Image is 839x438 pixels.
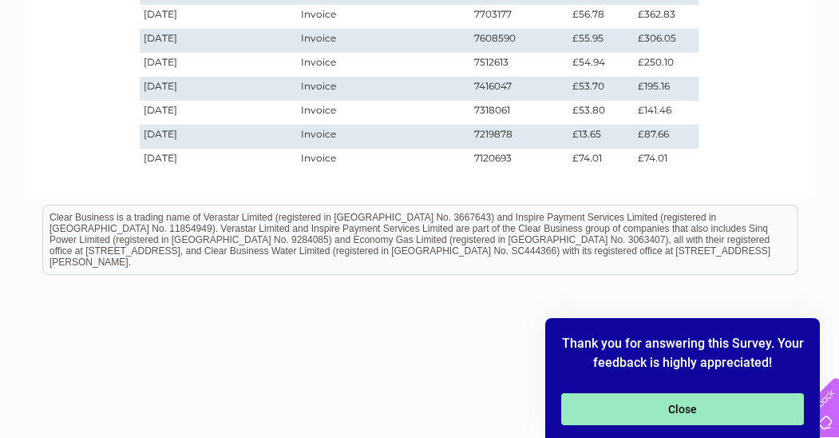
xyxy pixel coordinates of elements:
td: 7608590 [470,29,569,53]
button: Close [561,393,804,425]
td: [DATE] [140,53,298,77]
td: Invoice [297,125,469,149]
td: 7219878 [470,125,569,149]
td: [DATE] [140,125,298,149]
a: Telecoms [643,68,691,80]
td: £13.65 [568,125,634,149]
td: £141.46 [634,101,698,125]
td: £250.10 [634,53,698,77]
a: Energy [598,68,633,80]
td: £55.95 [568,29,634,53]
td: Invoice [297,53,469,77]
div: Clear Business is a trading name of Verastar Limited (registered in [GEOGRAPHIC_DATA] No. 3667643... [43,9,797,78]
a: Contact [733,68,772,80]
td: Invoice [297,29,469,53]
a: Log out [786,68,824,80]
img: logo.png [30,42,111,90]
td: [DATE] [140,101,298,125]
td: [DATE] [140,29,298,53]
td: £74.01 [568,149,634,173]
td: 7512613 [470,53,569,77]
td: £87.66 [634,125,698,149]
td: £54.94 [568,53,634,77]
td: Invoice [297,101,469,125]
td: £74.01 [634,149,698,173]
td: 7120693 [470,149,569,173]
td: £362.83 [634,5,698,29]
td: Invoice [297,149,469,173]
td: 7703177 [470,5,569,29]
td: £56.78 [568,5,634,29]
td: Invoice [297,5,469,29]
td: [DATE] [140,77,298,101]
td: [DATE] [140,149,298,173]
td: £195.16 [634,77,698,101]
td: 7318061 [470,101,569,125]
a: 0333 014 3131 [538,8,648,28]
td: [DATE] [140,5,298,29]
td: Invoice [297,77,469,101]
td: £53.70 [568,77,634,101]
td: £53.80 [568,101,634,125]
td: £306.05 [634,29,698,53]
td: 7416047 [470,77,569,101]
a: Water [558,68,588,80]
h2: Thank you for answering this Survey. Your feedback is highly appreciated! [561,331,804,380]
a: Blog [700,68,723,80]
